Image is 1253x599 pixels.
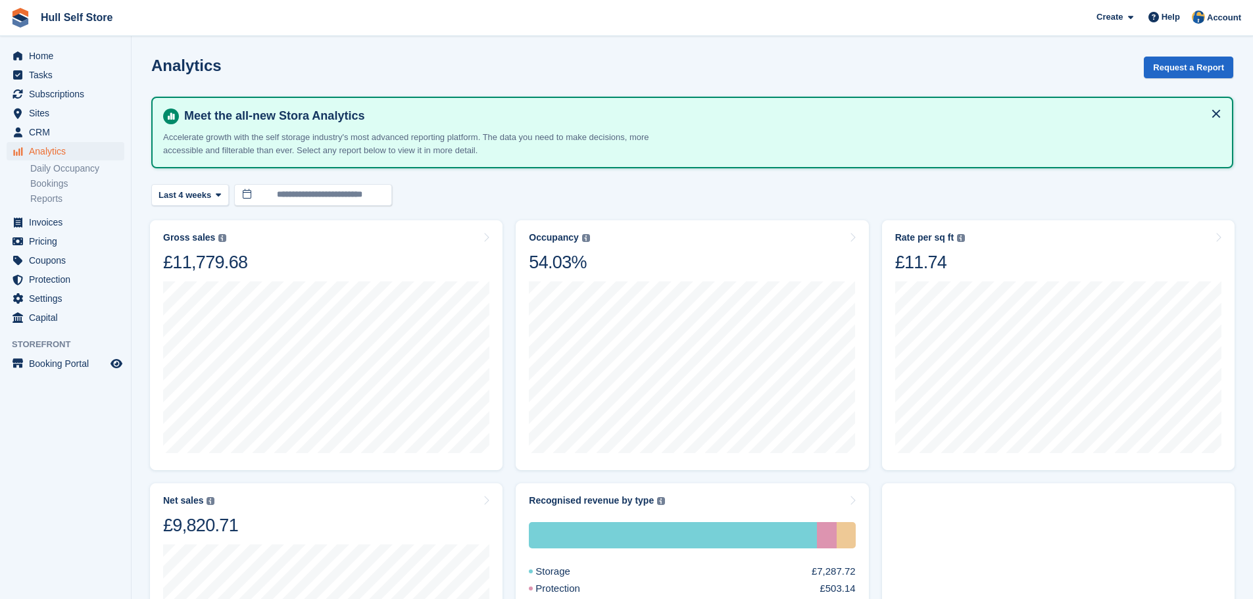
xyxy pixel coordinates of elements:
img: icon-info-grey-7440780725fd019a000dd9b08b2336e03edf1995a4989e88bcd33f0948082b44.svg [207,497,214,505]
a: Bookings [30,178,124,190]
div: Storage [529,564,602,579]
h2: Analytics [151,57,222,74]
span: Analytics [29,142,108,160]
a: menu [7,270,124,289]
img: icon-info-grey-7440780725fd019a000dd9b08b2336e03edf1995a4989e88bcd33f0948082b44.svg [657,497,665,505]
div: Recognised revenue by type [529,495,654,506]
span: Home [29,47,108,65]
div: Rate per sq ft [895,232,954,243]
div: £9,820.71 [163,514,238,537]
img: stora-icon-8386f47178a22dfd0bd8f6a31ec36ba5ce8667c1dd55bd0f319d3a0aa187defe.svg [11,8,30,28]
img: Hull Self Store [1192,11,1205,24]
div: Protection [529,581,612,596]
div: £7,287.72 [812,564,856,579]
span: Create [1096,11,1123,24]
span: Protection [29,270,108,289]
div: Net sales [163,495,203,506]
div: £11.74 [895,251,965,274]
a: menu [7,251,124,270]
a: menu [7,354,124,373]
a: Reports [30,193,124,205]
a: Hull Self Store [36,7,118,28]
img: icon-info-grey-7440780725fd019a000dd9b08b2336e03edf1995a4989e88bcd33f0948082b44.svg [218,234,226,242]
a: menu [7,232,124,251]
span: Booking Portal [29,354,108,373]
span: CRM [29,123,108,141]
span: Storefront [12,338,131,351]
a: menu [7,123,124,141]
span: Coupons [29,251,108,270]
div: Occupancy [529,232,578,243]
span: Settings [29,289,108,308]
img: icon-info-grey-7440780725fd019a000dd9b08b2336e03edf1995a4989e88bcd33f0948082b44.svg [957,234,965,242]
a: Preview store [109,356,124,371]
span: Subscriptions [29,85,108,103]
div: 54.03% [529,251,589,274]
a: menu [7,85,124,103]
div: Gross sales [163,232,215,243]
span: Account [1207,11,1241,24]
a: menu [7,142,124,160]
a: Daily Occupancy [30,162,124,175]
div: Storage [529,522,817,548]
a: menu [7,66,124,84]
span: Capital [29,308,108,327]
span: Help [1162,11,1180,24]
div: Protection [817,522,837,548]
h4: Meet the all-new Stora Analytics [179,108,1221,124]
p: Accelerate growth with the self storage industry's most advanced reporting platform. The data you... [163,131,656,156]
a: menu [7,289,124,308]
div: One-off [837,522,855,548]
span: Tasks [29,66,108,84]
span: Sites [29,104,108,122]
a: menu [7,47,124,65]
button: Last 4 weeks [151,184,229,206]
span: Invoices [29,213,108,231]
div: £11,779.68 [163,251,247,274]
span: Last 4 weeks [159,189,211,202]
img: icon-info-grey-7440780725fd019a000dd9b08b2336e03edf1995a4989e88bcd33f0948082b44.svg [582,234,590,242]
a: menu [7,104,124,122]
button: Request a Report [1144,57,1233,78]
span: Pricing [29,232,108,251]
a: menu [7,308,124,327]
div: £503.14 [820,581,855,596]
a: menu [7,213,124,231]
